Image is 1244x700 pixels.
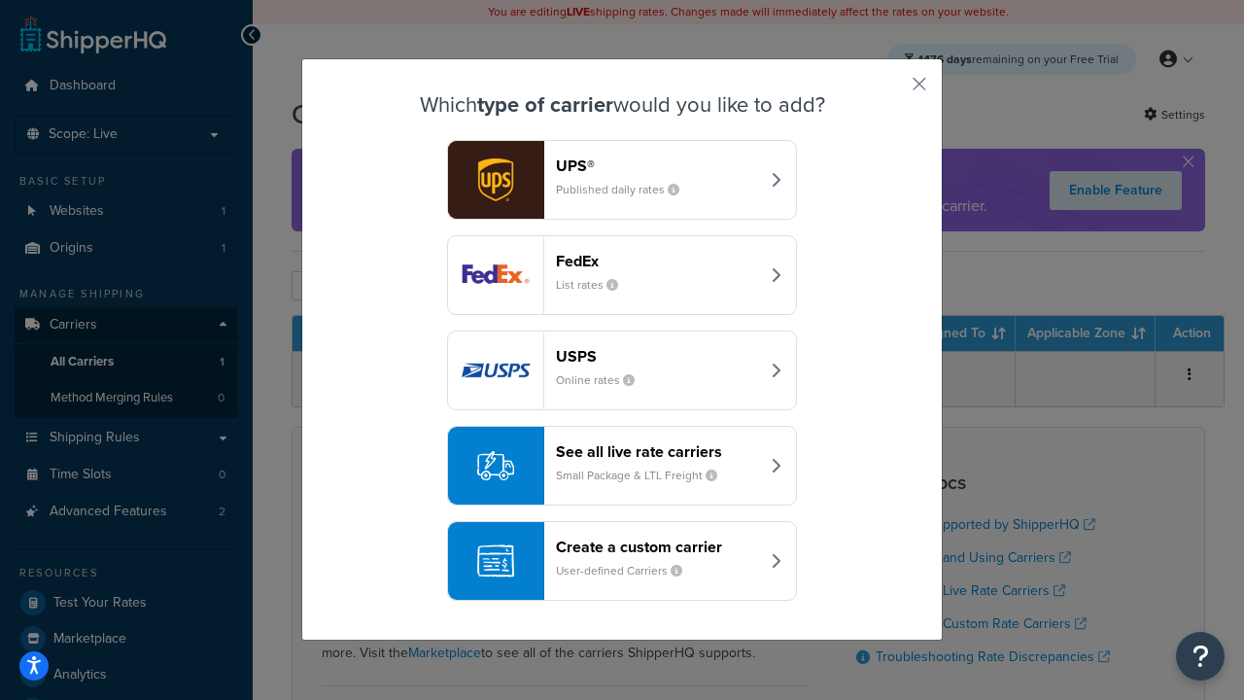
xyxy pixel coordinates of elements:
button: fedEx logoFedExList rates [447,235,797,315]
img: ups logo [448,141,543,219]
small: User-defined Carriers [556,562,698,579]
strong: type of carrier [477,88,613,121]
img: icon-carrier-custom-c93b8a24.svg [477,542,514,579]
button: See all live rate carriersSmall Package & LTL Freight [447,426,797,506]
header: See all live rate carriers [556,442,759,461]
img: fedEx logo [448,236,543,314]
header: UPS® [556,157,759,175]
small: List rates [556,276,634,294]
img: icon-carrier-liverate-becf4550.svg [477,447,514,484]
small: Small Package & LTL Freight [556,467,733,484]
header: Create a custom carrier [556,538,759,556]
button: ups logoUPS®Published daily rates [447,140,797,220]
header: USPS [556,347,759,366]
button: usps logoUSPSOnline rates [447,331,797,410]
small: Published daily rates [556,181,695,198]
button: Create a custom carrierUser-defined Carriers [447,521,797,601]
header: FedEx [556,252,759,270]
h3: Which would you like to add? [351,93,893,117]
button: Open Resource Center [1176,632,1225,681]
small: Online rates [556,371,650,389]
img: usps logo [448,332,543,409]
